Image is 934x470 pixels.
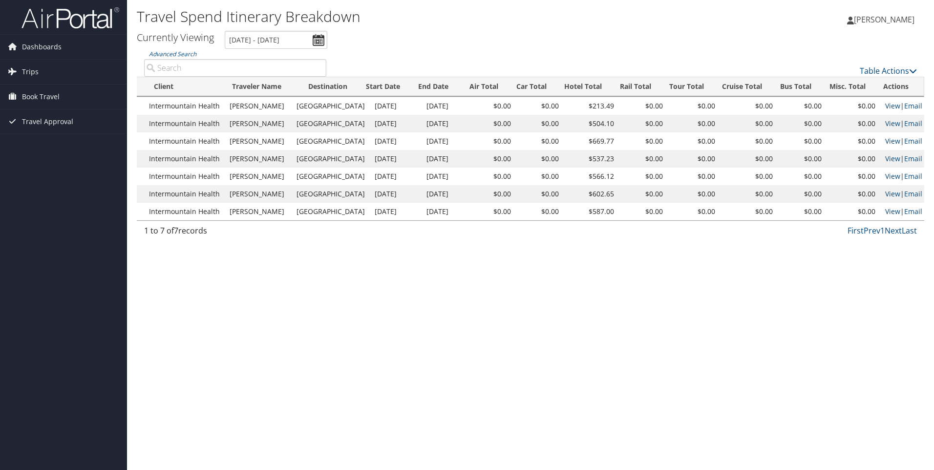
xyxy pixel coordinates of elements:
[22,35,62,59] span: Dashboards
[885,225,902,236] a: Next
[516,150,564,168] td: $0.00
[874,77,924,96] th: Actions
[885,171,900,181] a: View
[885,136,900,146] a: View
[827,132,880,150] td: $0.00
[668,115,720,132] td: $0.00
[885,189,900,198] a: View
[564,185,619,203] td: $602.65
[660,77,713,96] th: Tour Total: activate to sort column ascending
[720,185,778,203] td: $0.00
[885,101,900,110] a: View
[292,132,370,150] td: [GEOGRAPHIC_DATA]
[564,203,619,220] td: $587.00
[469,115,516,132] td: $0.00
[611,77,660,96] th: Rail Total: activate to sort column ascending
[555,77,611,96] th: Hotel Total: activate to sort column ascending
[885,119,900,128] a: View
[902,225,917,236] a: Last
[619,185,668,203] td: $0.00
[422,150,469,168] td: [DATE]
[149,50,196,58] a: Advanced Search
[880,115,927,132] td: |
[225,31,327,49] input: [DATE] - [DATE]
[370,185,422,203] td: [DATE]
[144,115,225,132] td: Intermountain Health
[516,132,564,150] td: $0.00
[516,168,564,185] td: $0.00
[880,132,927,150] td: |
[778,203,827,220] td: $0.00
[827,203,880,220] td: $0.00
[904,136,922,146] a: Email
[144,132,225,150] td: Intermountain Health
[885,154,900,163] a: View
[516,97,564,115] td: $0.00
[145,77,223,96] th: Client: activate to sort column ascending
[422,97,469,115] td: [DATE]
[370,115,422,132] td: [DATE]
[469,132,516,150] td: $0.00
[820,77,874,96] th: Misc. Total: activate to sort column ascending
[619,132,668,150] td: $0.00
[370,168,422,185] td: [DATE]
[860,65,917,76] a: Table Actions
[225,150,292,168] td: [PERSON_NAME]
[720,150,778,168] td: $0.00
[292,97,370,115] td: [GEOGRAPHIC_DATA]
[144,97,225,115] td: Intermountain Health
[469,97,516,115] td: $0.00
[225,185,292,203] td: [PERSON_NAME]
[778,97,827,115] td: $0.00
[299,77,357,96] th: Destination: activate to sort column ascending
[225,115,292,132] td: [PERSON_NAME]
[827,185,880,203] td: $0.00
[713,77,771,96] th: Cruise Total: activate to sort column ascending
[292,150,370,168] td: [GEOGRAPHIC_DATA]
[409,77,460,96] th: End Date: activate to sort column ascending
[144,203,225,220] td: Intermountain Health
[827,115,880,132] td: $0.00
[904,171,922,181] a: Email
[778,132,827,150] td: $0.00
[904,189,922,198] a: Email
[848,225,864,236] a: First
[847,5,924,34] a: [PERSON_NAME]
[422,185,469,203] td: [DATE]
[771,77,820,96] th: Bus Total: activate to sort column ascending
[720,203,778,220] td: $0.00
[904,101,922,110] a: Email
[668,203,720,220] td: $0.00
[564,168,619,185] td: $566.12
[469,150,516,168] td: $0.00
[22,60,39,84] span: Trips
[619,150,668,168] td: $0.00
[564,115,619,132] td: $504.10
[469,168,516,185] td: $0.00
[880,203,927,220] td: |
[564,132,619,150] td: $669.77
[827,97,880,115] td: $0.00
[720,97,778,115] td: $0.00
[720,115,778,132] td: $0.00
[668,185,720,203] td: $0.00
[904,119,922,128] a: Email
[460,77,507,96] th: Air Total: activate to sort column ascending
[469,185,516,203] td: $0.00
[904,154,922,163] a: Email
[22,85,60,109] span: Book Travel
[778,115,827,132] td: $0.00
[225,132,292,150] td: [PERSON_NAME]
[370,97,422,115] td: [DATE]
[292,168,370,185] td: [GEOGRAPHIC_DATA]
[21,6,119,29] img: airportal-logo.png
[864,225,880,236] a: Prev
[880,185,927,203] td: |
[144,225,326,241] div: 1 to 7 of records
[144,59,326,77] input: Advanced Search
[880,97,927,115] td: |
[619,97,668,115] td: $0.00
[720,132,778,150] td: $0.00
[292,203,370,220] td: [GEOGRAPHIC_DATA]
[137,6,662,27] h1: Travel Spend Itinerary Breakdown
